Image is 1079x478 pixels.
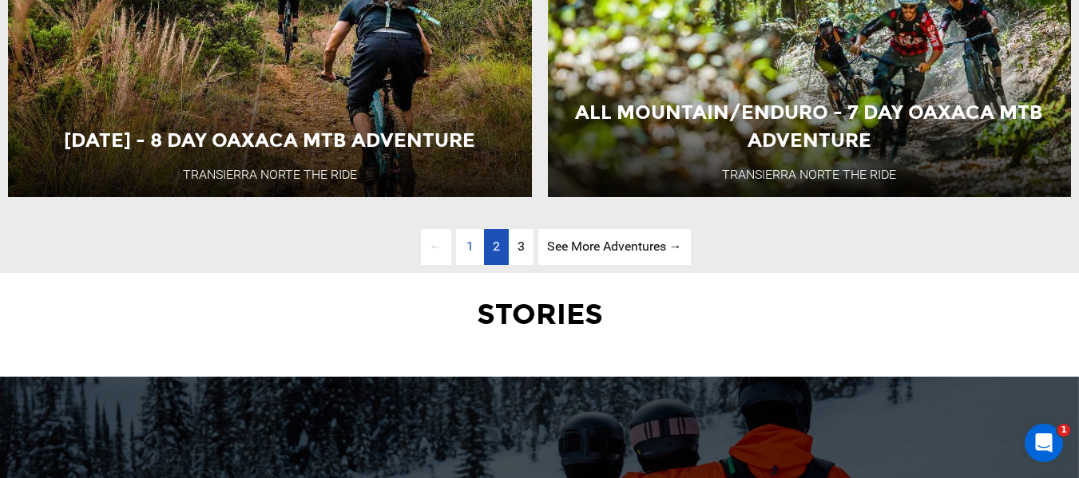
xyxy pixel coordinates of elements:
a: See More Adventures → page [538,229,691,265]
p: Stories [22,294,1057,335]
span: 3 [518,239,525,254]
span: 2 [493,239,500,254]
span: 1 [458,229,482,265]
ul: Pagination [389,229,691,265]
span: ← [421,229,451,265]
iframe: Intercom live chat [1025,424,1063,462]
span: 1 [1057,424,1070,437]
